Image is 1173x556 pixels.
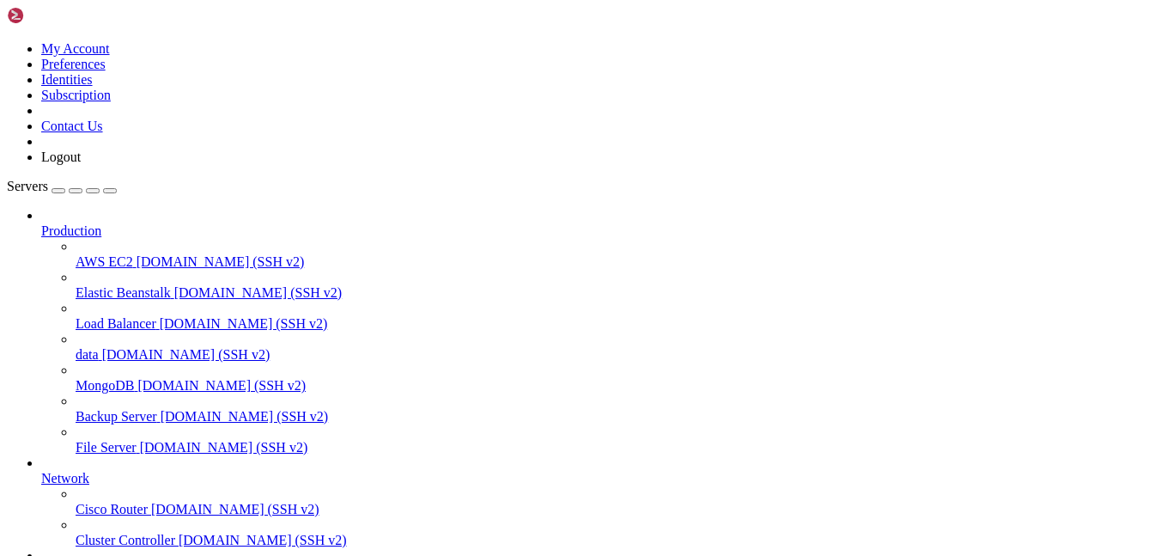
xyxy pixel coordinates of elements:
[76,394,1166,425] li: Backup Server [DOMAIN_NAME] (SSH v2)
[137,378,306,393] span: [DOMAIN_NAME] (SSH v2)
[76,502,148,516] span: Cisco Router
[7,179,117,193] a: Servers
[41,72,93,87] a: Identities
[76,502,1166,517] a: Cisco Router [DOMAIN_NAME] (SSH v2)
[41,88,111,102] a: Subscription
[41,119,103,133] a: Contact Us
[41,150,81,164] a: Logout
[174,285,343,300] span: [DOMAIN_NAME] (SSH v2)
[76,425,1166,455] li: File Server [DOMAIN_NAME] (SSH v2)
[76,409,1166,425] a: Backup Server [DOMAIN_NAME] (SSH v2)
[76,440,137,455] span: File Server
[76,239,1166,270] li: AWS EC2 [DOMAIN_NAME] (SSH v2)
[7,7,106,24] img: Shellngn
[76,409,157,424] span: Backup Server
[76,347,1166,363] a: data [DOMAIN_NAME] (SSH v2)
[76,285,171,300] span: Elastic Beanstalk
[76,378,1166,394] a: MongoDB [DOMAIN_NAME] (SSH v2)
[76,254,133,269] span: AWS EC2
[41,208,1166,455] li: Production
[161,409,329,424] span: [DOMAIN_NAME] (SSH v2)
[140,440,308,455] span: [DOMAIN_NAME] (SSH v2)
[76,363,1166,394] li: MongoDB [DOMAIN_NAME] (SSH v2)
[76,440,1166,455] a: File Server [DOMAIN_NAME] (SSH v2)
[76,378,134,393] span: MongoDB
[76,316,156,331] span: Load Balancer
[102,347,270,362] span: [DOMAIN_NAME] (SSH v2)
[76,270,1166,301] li: Elastic Beanstalk [DOMAIN_NAME] (SSH v2)
[76,254,1166,270] a: AWS EC2 [DOMAIN_NAME] (SSH v2)
[76,316,1166,332] a: Load Balancer [DOMAIN_NAME] (SSH v2)
[76,347,99,362] span: data
[41,471,1166,486] a: Network
[160,316,328,331] span: [DOMAIN_NAME] (SSH v2)
[7,179,48,193] span: Servers
[76,332,1166,363] li: data [DOMAIN_NAME] (SSH v2)
[76,533,175,547] span: Cluster Controller
[76,301,1166,332] li: Load Balancer [DOMAIN_NAME] (SSH v2)
[41,471,89,486] span: Network
[179,533,347,547] span: [DOMAIN_NAME] (SSH v2)
[76,533,1166,548] a: Cluster Controller [DOMAIN_NAME] (SSH v2)
[41,223,101,238] span: Production
[137,254,305,269] span: [DOMAIN_NAME] (SSH v2)
[76,486,1166,517] li: Cisco Router [DOMAIN_NAME] (SSH v2)
[41,455,1166,548] li: Network
[41,223,1166,239] a: Production
[41,41,110,56] a: My Account
[76,285,1166,301] a: Elastic Beanstalk [DOMAIN_NAME] (SSH v2)
[151,502,319,516] span: [DOMAIN_NAME] (SSH v2)
[76,517,1166,548] li: Cluster Controller [DOMAIN_NAME] (SSH v2)
[41,57,106,71] a: Preferences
